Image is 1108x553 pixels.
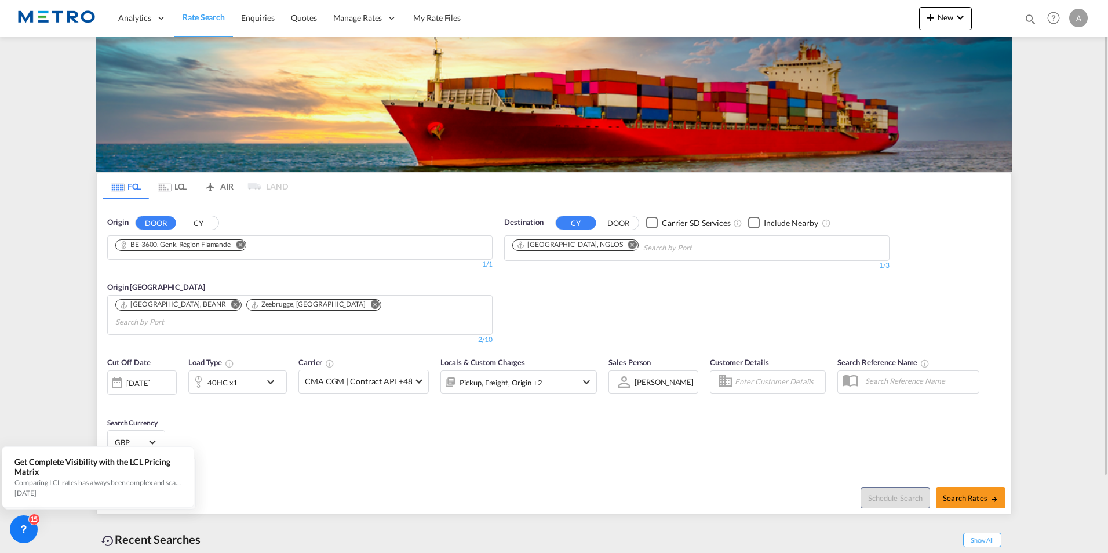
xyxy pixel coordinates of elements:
md-icon: icon-arrow-right [990,495,998,503]
div: A [1069,9,1088,27]
md-chips-wrap: Chips container. Use arrow keys to select chips. [114,296,486,332]
md-chips-wrap: Chips container. Use arrow keys to select chips. [114,236,256,256]
div: 40HC x1 [207,374,238,391]
div: Press delete to remove this chip. [119,240,233,250]
div: Pickup Freight Origin Destination Factory Stuffing [460,374,542,391]
button: Remove [228,240,246,252]
input: Chips input. [643,239,753,257]
span: Manage Rates [333,12,382,24]
md-icon: icon-information-outline [225,359,234,368]
div: 1/1 [107,260,493,270]
span: Destination [504,217,544,228]
div: Press delete to remove this chip. [250,300,368,310]
span: Search Reference Name [837,358,930,367]
button: CY [178,216,218,230]
input: Enter Customer Details [735,373,822,391]
div: 40HC x1icon-chevron-down [188,370,287,394]
md-checkbox: Checkbox No Ink [748,217,818,229]
div: Lagos, NGLOS [516,240,623,250]
span: My Rate Files [413,13,461,23]
div: Press delete to remove this chip. [119,300,228,310]
md-icon: icon-magnify [1024,13,1037,26]
span: Locals & Custom Charges [440,358,525,367]
md-icon: The selected Trucker/Carrierwill be displayed in the rate results If the rates are from another f... [325,359,334,368]
md-select: Sales Person: Aimee Cunningham [633,373,695,390]
span: Search Rates [943,493,998,503]
div: Include Nearby [764,217,818,229]
button: DOOR [136,216,176,230]
span: Customer Details [710,358,768,367]
div: Pickup Freight Origin Destination Factory Stuffingicon-chevron-down [440,370,597,394]
span: Enquiries [241,13,275,23]
md-icon: icon-airplane [203,180,217,188]
div: Recent Searches [96,526,205,552]
md-datepicker: Select [107,393,116,409]
input: Search Reference Name [859,372,979,390]
img: 25181f208a6c11efa6aa1bf80d4cef53.png [17,5,96,31]
button: icon-plus 400-fgNewicon-chevron-down [919,7,972,30]
div: BE-3600, Genk, Région Flamande [119,240,231,250]
span: New [924,13,967,22]
md-checkbox: Checkbox No Ink [646,217,731,229]
md-icon: icon-chevron-down [579,375,593,389]
button: Remove [363,300,381,311]
div: OriginDOOR CY Chips container. Use arrow keys to select chips.1/1Origin [GEOGRAPHIC_DATA] Chips c... [97,199,1011,515]
md-tab-item: AIR [195,173,242,199]
div: 2/10 [478,335,493,345]
input: Chips input. [115,313,225,332]
span: Origin [107,217,128,228]
div: icon-magnify [1024,13,1037,30]
span: Origin [GEOGRAPHIC_DATA] [107,282,205,292]
span: Quotes [291,13,316,23]
md-icon: icon-backup-restore [101,534,115,548]
div: Help [1044,8,1069,29]
div: Carrier SD Services [662,217,731,229]
div: Antwerp, BEANR [119,300,226,310]
md-icon: Unchecked: Search for CY (Container Yard) services for all selected carriers.Checked : Search for... [733,219,742,228]
span: Cut Off Date [107,358,151,367]
div: Press delete to remove this chip. [516,240,625,250]
md-icon: Unchecked: Ignores neighbouring ports when fetching rates.Checked : Includes neighbouring ports w... [822,219,831,228]
md-tab-item: FCL [103,173,149,199]
md-icon: icon-plus 400-fg [924,10,938,24]
span: Rate Search [183,12,225,22]
button: Search Ratesicon-arrow-right [936,487,1005,508]
div: [PERSON_NAME] [635,377,694,387]
md-pagination-wrapper: Use the left and right arrow keys to navigate between tabs [103,173,288,199]
button: Remove [224,300,241,311]
img: LCL+%26+FCL+BACKGROUND.png [96,37,1012,172]
md-select: Select Currency: £ GBPUnited Kingdom Pound [114,434,159,450]
button: CY [556,216,596,230]
md-tab-item: LCL [149,173,195,199]
span: CMA CGM | Contract API +48 [305,376,412,387]
div: 1/3 [504,261,890,271]
button: Note: By default Schedule search will only considerorigin ports, destination ports and cut off da... [861,487,930,508]
div: [DATE] [107,370,177,395]
span: GBP [115,437,147,448]
span: Help [1044,8,1063,28]
span: Show All [963,533,1001,547]
div: Zeebrugge, BEZEE [250,300,366,310]
div: [DATE] [126,378,150,388]
button: Remove [621,240,638,252]
span: Sales Person [608,358,651,367]
md-icon: icon-chevron-down [264,375,283,389]
span: Analytics [118,12,151,24]
md-icon: icon-chevron-down [953,10,967,24]
md-chips-wrap: Chips container. Use arrow keys to select chips. [511,236,758,257]
span: Load Type [188,358,234,367]
md-icon: Your search will be saved by the below given name [920,359,930,368]
span: Search Currency [107,419,158,427]
button: DOOR [598,216,639,230]
span: Carrier [298,358,334,367]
